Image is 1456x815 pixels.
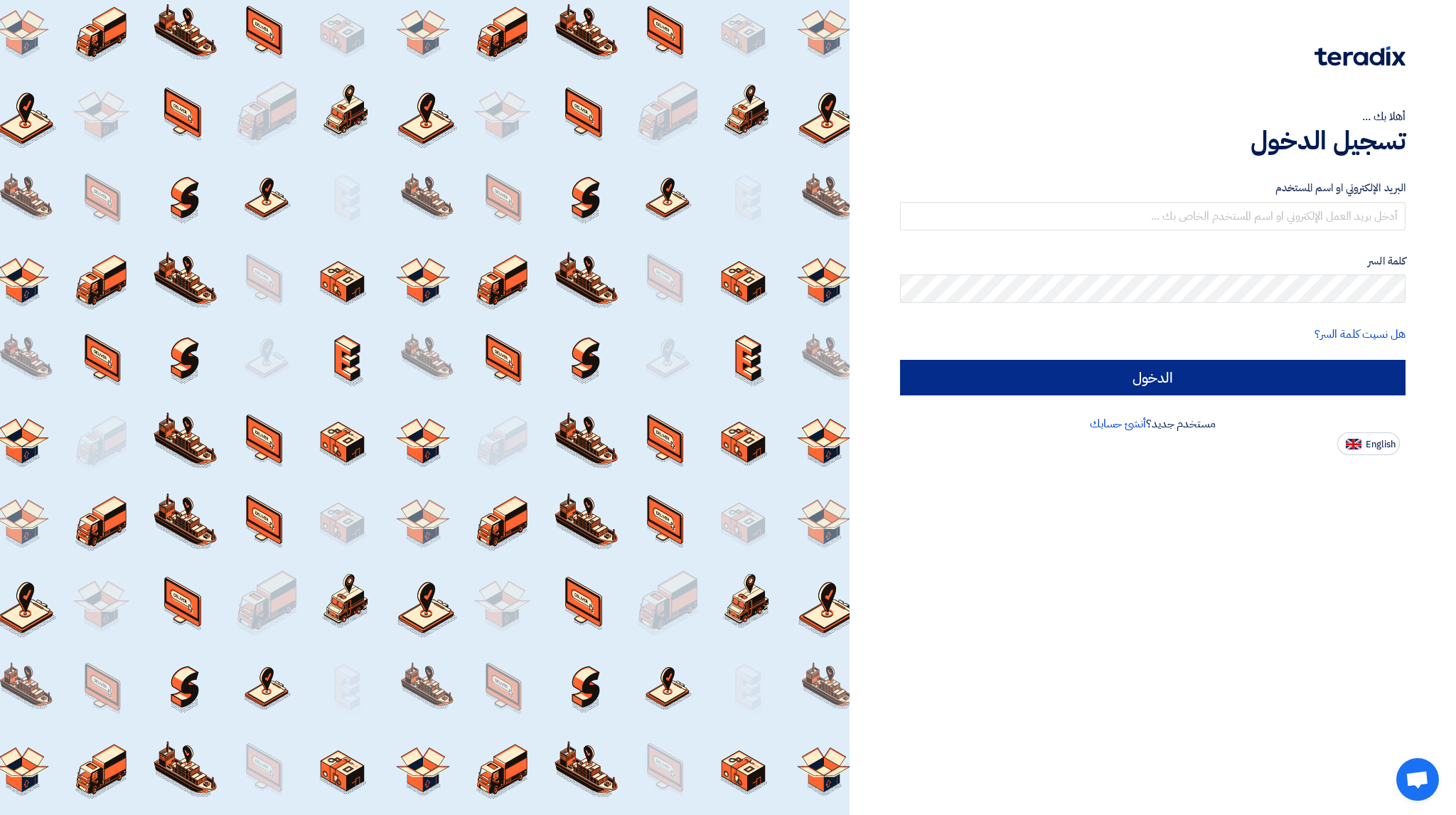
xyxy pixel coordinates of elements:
input: الدخول [900,360,1406,395]
div: Open chat [1396,758,1439,801]
input: أدخل بريد العمل الإلكتروني او اسم المستخدم الخاص بك ... [900,202,1406,230]
label: البريد الإلكتروني او اسم المستخدم [900,180,1406,196]
img: en-US.png [1346,439,1361,449]
div: أهلا بك ... [900,108,1406,125]
div: مستخدم جديد؟ [900,415,1406,432]
img: Teradix logo [1315,46,1406,66]
label: كلمة السر [900,253,1406,270]
button: English [1337,432,1400,455]
a: أنشئ حسابك [1090,415,1146,432]
a: هل نسيت كلمة السر؟ [1315,326,1406,343]
h1: تسجيل الدخول [900,125,1406,156]
span: English [1366,440,1396,449]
